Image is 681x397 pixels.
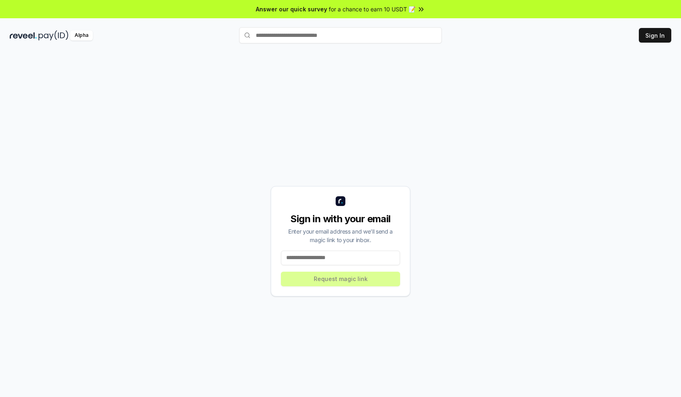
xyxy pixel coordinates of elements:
[281,212,400,225] div: Sign in with your email
[10,30,37,41] img: reveel_dark
[329,5,415,13] span: for a chance to earn 10 USDT 📝
[639,28,671,43] button: Sign In
[256,5,327,13] span: Answer our quick survey
[281,227,400,244] div: Enter your email address and we’ll send a magic link to your inbox.
[70,30,93,41] div: Alpha
[336,196,345,206] img: logo_small
[39,30,69,41] img: pay_id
